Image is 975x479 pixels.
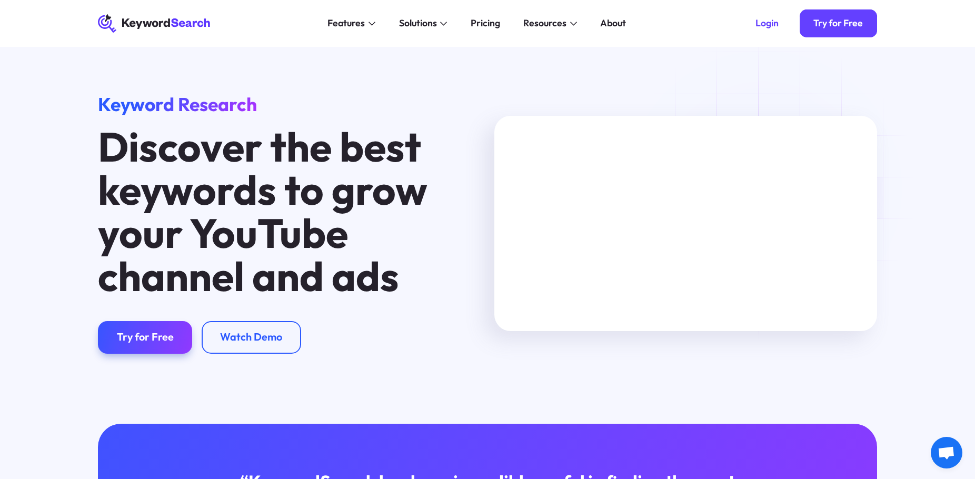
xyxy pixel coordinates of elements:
[523,16,566,31] div: Resources
[593,14,633,33] a: About
[220,331,282,344] div: Watch Demo
[399,16,437,31] div: Solutions
[98,125,434,298] h1: Discover the best keywords to grow your YouTube channel and ads
[117,331,174,344] div: Try for Free
[98,321,192,354] a: Try for Free
[813,17,863,29] div: Try for Free
[98,93,257,116] span: Keyword Research
[800,9,877,37] a: Try for Free
[600,16,626,31] div: About
[755,17,779,29] div: Login
[494,116,877,331] iframe: MKTG_Keyword Search Manuel Search Tutorial_040623
[471,16,500,31] div: Pricing
[327,16,365,31] div: Features
[931,437,962,468] a: Open chat
[741,9,792,37] a: Login
[463,14,507,33] a: Pricing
